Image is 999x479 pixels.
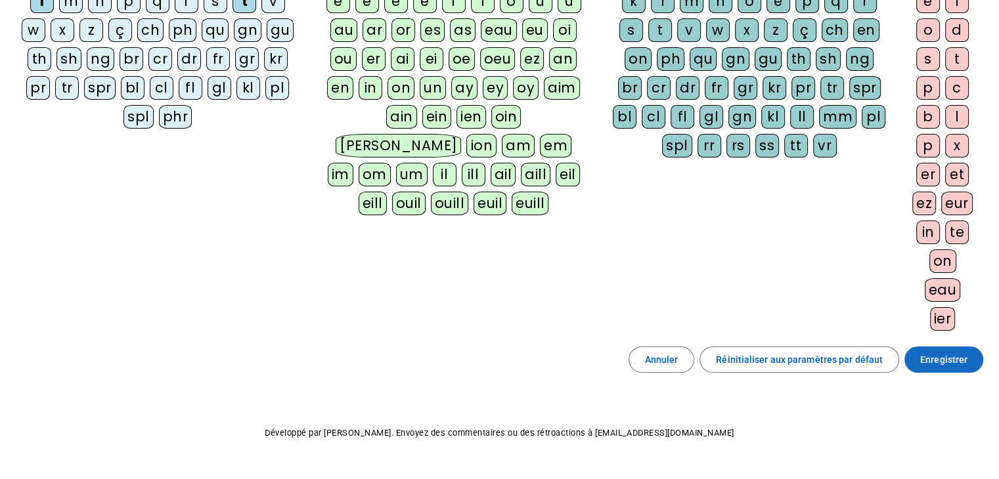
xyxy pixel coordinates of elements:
[793,18,816,42] div: ç
[822,18,848,42] div: ch
[755,134,779,157] div: ss
[456,105,486,129] div: ien
[945,76,969,100] div: c
[763,76,786,100] div: kr
[920,352,967,367] span: Enregistrer
[916,47,940,71] div: s
[553,18,577,42] div: oi
[761,105,785,129] div: kl
[813,134,837,157] div: vr
[945,163,969,186] div: et
[613,105,636,129] div: bl
[648,18,672,42] div: t
[916,220,940,244] div: in
[849,76,881,100] div: spr
[619,18,643,42] div: s
[391,18,415,42] div: or
[137,18,164,42] div: ch
[11,425,988,441] p: Développé par [PERSON_NAME]. Envoyez des commentaires ou des rétroactions à [EMAIL_ADDRESS][DOMAI...
[705,76,728,100] div: fr
[26,76,50,100] div: pr
[87,47,114,71] div: ng
[916,163,940,186] div: er
[330,47,357,71] div: ou
[206,47,230,71] div: fr
[396,163,428,186] div: um
[51,18,74,42] div: x
[629,346,695,373] button: Annuler
[388,76,414,100] div: on
[853,18,879,42] div: en
[618,76,642,100] div: br
[819,105,856,129] div: mm
[662,134,692,157] div: spl
[521,163,550,186] div: aill
[735,18,759,42] div: x
[483,76,508,100] div: ey
[791,76,815,100] div: pr
[267,18,294,42] div: gu
[816,47,841,71] div: sh
[431,192,468,215] div: ouill
[722,47,749,71] div: gn
[945,134,969,157] div: x
[690,47,717,71] div: qu
[698,134,721,157] div: rr
[177,47,201,71] div: dr
[451,76,477,100] div: ay
[359,163,391,186] div: om
[420,18,445,42] div: es
[677,18,701,42] div: v
[491,105,522,129] div: oin
[386,105,417,129] div: ain
[491,163,516,186] div: ail
[540,134,571,157] div: em
[123,105,154,129] div: spl
[392,192,426,215] div: ouil
[755,47,782,71] div: gu
[359,192,387,215] div: eill
[929,249,956,273] div: on
[169,18,196,42] div: ph
[699,346,899,373] button: Réinitialiser aux paramètres par défaut
[420,76,446,100] div: un
[549,47,577,71] div: an
[55,76,79,100] div: tr
[363,18,386,42] div: ar
[945,105,969,129] div: l
[916,76,940,100] div: p
[734,76,757,100] div: gr
[433,163,456,186] div: il
[912,192,936,215] div: ez
[846,47,874,71] div: ng
[645,352,678,367] span: Annuler
[179,76,202,100] div: fl
[480,47,516,71] div: oeu
[22,18,45,42] div: w
[362,47,386,71] div: er
[462,163,485,186] div: ill
[556,163,580,186] div: eil
[764,18,788,42] div: z
[916,134,940,157] div: p
[466,134,497,157] div: ion
[642,105,665,129] div: cl
[945,18,969,42] div: d
[512,192,548,215] div: euill
[28,47,51,71] div: th
[647,76,671,100] div: cr
[925,278,961,302] div: eau
[264,47,288,71] div: kr
[108,18,132,42] div: ç
[481,18,517,42] div: eau
[236,76,260,100] div: kl
[916,18,940,42] div: o
[328,163,353,186] div: im
[657,47,684,71] div: ph
[544,76,580,100] div: aim
[235,47,259,71] div: gr
[120,47,143,71] div: br
[449,47,475,71] div: oe
[150,76,173,100] div: cl
[359,76,382,100] div: in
